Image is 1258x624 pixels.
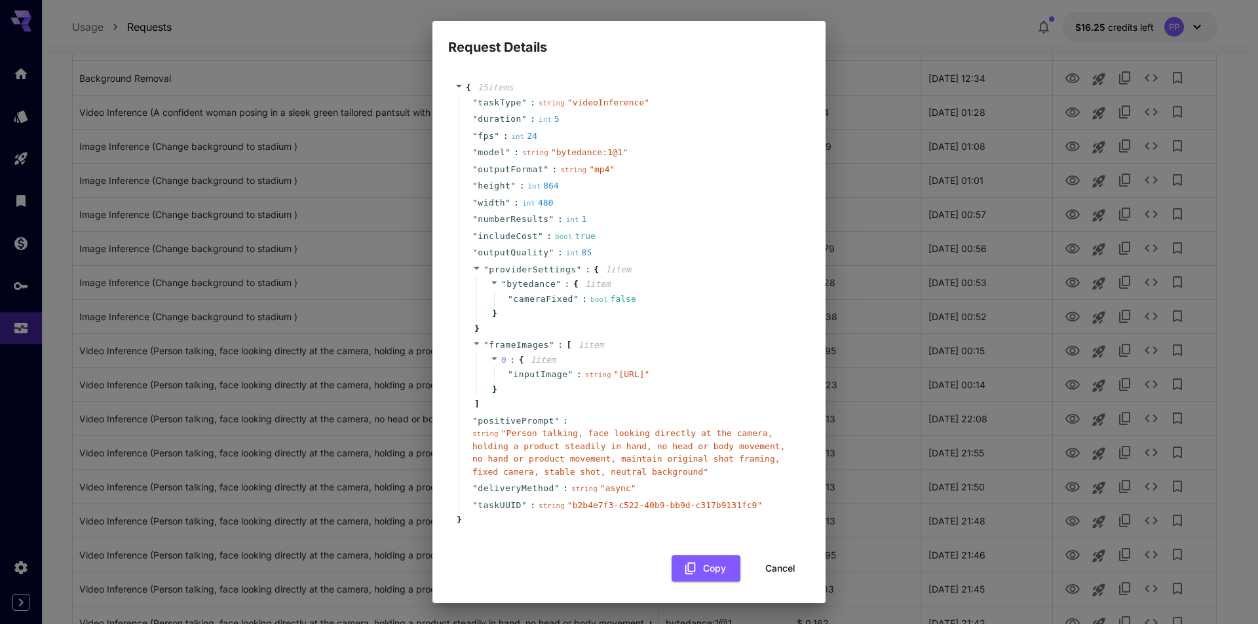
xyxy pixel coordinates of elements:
[539,502,565,510] span: string
[573,278,579,291] span: {
[489,340,549,350] span: frameImages
[594,263,599,276] span: {
[590,293,636,306] div: false
[472,397,480,411] span: ]
[514,146,519,159] span: :
[505,147,510,157] span: "
[494,131,499,141] span: "
[505,198,510,208] span: "
[510,354,515,367] span: :
[567,339,572,352] span: [
[511,132,524,141] span: int
[455,513,462,526] span: }
[568,369,573,379] span: "
[478,96,522,109] span: taskType
[605,265,631,274] span: 1 item
[555,232,573,241] span: bool
[530,96,535,109] span: :
[558,213,563,226] span: :
[478,482,554,495] span: deliveryMethod
[472,114,478,124] span: "
[520,179,525,193] span: :
[510,181,516,191] span: "
[490,307,497,320] span: }
[522,196,553,210] div: 480
[484,265,489,274] span: "
[432,21,826,58] h2: Request Details
[478,246,548,259] span: outputQuality
[614,369,650,379] span: " [URL] "
[590,295,608,304] span: bool
[530,499,535,512] span: :
[478,163,543,176] span: outputFormat
[472,483,478,493] span: "
[527,179,558,193] div: 864
[538,231,543,241] span: "
[552,163,558,176] span: :
[478,414,554,428] span: positivePrompt
[554,483,560,493] span: "
[546,230,552,243] span: :
[539,113,560,126] div: 5
[555,230,596,243] div: true
[508,294,513,304] span: "
[566,213,587,226] div: 1
[585,371,611,379] span: string
[582,293,587,306] span: :
[513,368,567,381] span: inputImage
[549,248,554,257] span: "
[566,246,592,259] div: 85
[577,368,582,381] span: :
[565,278,570,291] span: :
[563,414,568,428] span: :
[501,279,506,289] span: "
[585,263,590,276] span: :
[490,383,497,396] span: }
[472,164,478,174] span: "
[466,81,471,94] span: {
[472,147,478,157] span: "
[472,131,478,141] span: "
[566,215,579,224] span: int
[472,231,478,241] span: "
[585,279,611,289] span: 1 item
[511,130,537,143] div: 24
[522,114,527,124] span: "
[472,322,480,335] span: }
[478,83,514,92] span: 15 item s
[478,196,505,210] span: width
[472,98,478,107] span: "
[478,213,548,226] span: numberResults
[472,428,785,477] span: " Person talking, face looking directly at the camera, holding a product steadily in hand, no hea...
[472,430,499,438] span: string
[522,149,548,157] span: string
[589,164,615,174] span: " mp4 "
[551,147,628,157] span: " bytedance:1@1 "
[519,354,524,367] span: {
[514,196,519,210] span: :
[600,483,636,493] span: " async "
[478,230,538,243] span: includeCost
[571,485,598,493] span: string
[751,555,810,582] button: Cancel
[522,500,527,510] span: "
[472,181,478,191] span: "
[472,416,478,426] span: "
[578,340,603,350] span: 1 item
[560,166,586,174] span: string
[503,130,508,143] span: :
[472,198,478,208] span: "
[563,482,568,495] span: :
[522,98,527,107] span: "
[472,248,478,257] span: "
[478,179,510,193] span: height
[530,355,556,365] span: 1 item
[543,164,548,174] span: "
[556,279,561,289] span: "
[489,265,576,274] span: providerSettings
[478,130,494,143] span: fps
[539,115,552,124] span: int
[501,355,506,365] span: 0
[508,369,513,379] span: "
[573,294,579,304] span: "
